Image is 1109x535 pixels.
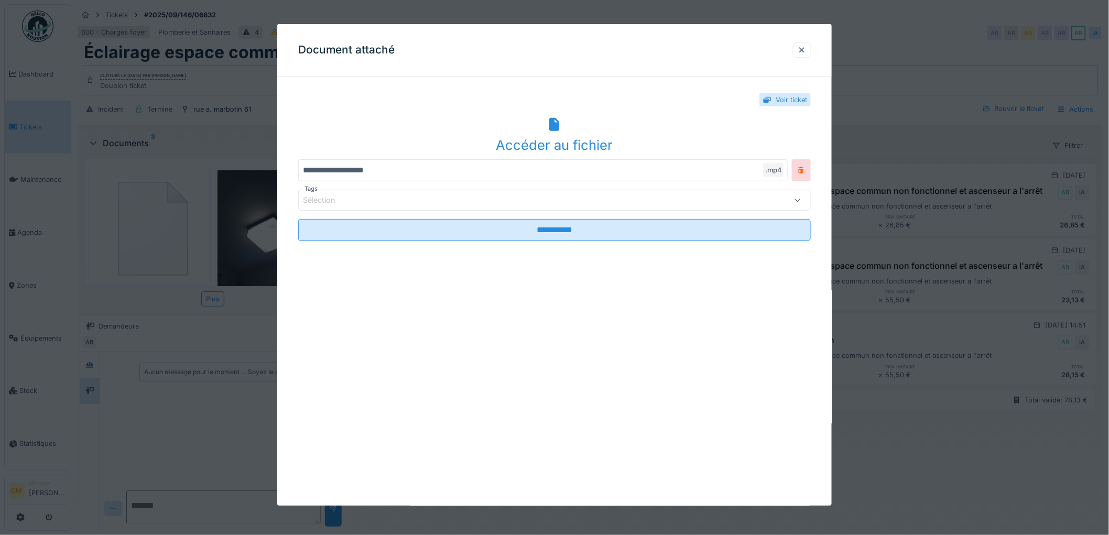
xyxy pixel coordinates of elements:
div: Accéder au fichier [298,135,811,155]
div: Voir ticket [776,95,807,105]
label: Tags [302,184,320,193]
div: .mp4 [763,163,784,177]
h3: Document attaché [298,43,395,57]
div: Sélection [303,194,350,206]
